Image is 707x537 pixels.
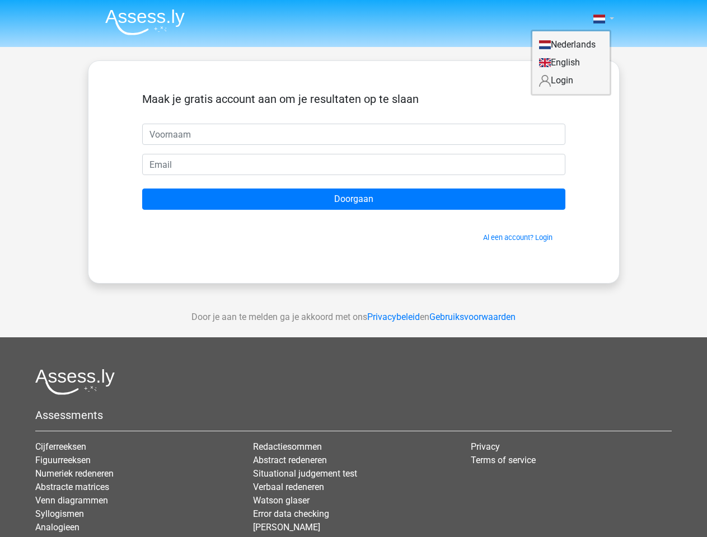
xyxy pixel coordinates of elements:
a: English [532,54,610,72]
a: Gebruiksvoorwaarden [429,312,516,322]
a: Numeriek redeneren [35,468,114,479]
a: Watson glaser [253,495,310,506]
a: Al een account? Login [483,233,553,242]
a: Error data checking [253,508,329,519]
a: Abstract redeneren [253,455,327,465]
a: Venn diagrammen [35,495,108,506]
img: Assessly logo [35,369,115,395]
h5: Assessments [35,408,672,422]
a: Syllogismen [35,508,84,519]
a: [PERSON_NAME] [253,522,320,533]
a: Abstracte matrices [35,482,109,492]
input: Email [142,154,565,175]
h5: Maak je gratis account aan om je resultaten op te slaan [142,92,565,106]
a: Redactiesommen [253,441,322,452]
a: Nederlands [532,36,610,54]
a: Login [532,72,610,89]
a: Analogieen [35,522,79,533]
a: Cijferreeksen [35,441,86,452]
input: Voornaam [142,124,565,145]
a: Terms of service [471,455,536,465]
a: Situational judgement test [253,468,357,479]
a: Figuurreeksen [35,455,91,465]
a: Privacybeleid [367,312,420,322]
img: Assessly [105,9,185,35]
input: Doorgaan [142,189,565,210]
a: Verbaal redeneren [253,482,324,492]
a: Privacy [471,441,500,452]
